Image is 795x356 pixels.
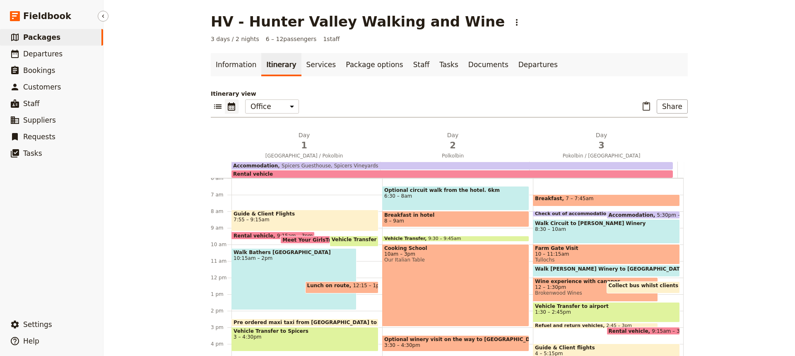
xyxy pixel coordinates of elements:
h2: Day [235,131,373,152]
span: Vehicle Transfer to airport [535,303,678,309]
span: Bookings [23,66,55,75]
button: Day1[GEOGRAPHIC_DATA] / Pokolbin [231,131,380,162]
span: Collect bus whilst clients are wine tasting [609,283,730,288]
button: Calendar view [225,99,238,114]
div: Rental vehicle [231,170,673,178]
span: Rental vehicle [609,328,652,334]
span: [GEOGRAPHIC_DATA] / Pokolbin [231,153,377,159]
span: Optional circuit walk from the hotel. 6km [384,187,527,193]
span: Wine experience with canapes [535,279,656,284]
div: AccommodationSpicers Guesthouse, Spicers Vineyards [231,162,673,170]
div: Walk Circuit to [PERSON_NAME] Winery8:30 – 10am [533,219,680,244]
div: Breakfast7 – 7:45am [533,194,680,206]
span: 9:30 – 9:45am [428,236,461,241]
div: 9 am [211,225,231,231]
span: Vehicle Transfer to Spicers [234,328,376,334]
div: 4 pm [211,341,231,347]
div: 1 pm [211,291,231,298]
h2: Day [532,131,671,152]
span: Refuel and return vehicles [535,323,606,328]
span: Check out of accommodation [535,211,613,216]
button: Paste itinerary item [639,99,653,114]
button: Share [657,99,688,114]
span: Polkolbin [380,153,525,159]
div: 3 pm [211,324,231,331]
span: Packages [23,33,60,41]
span: Walk [PERSON_NAME] Winery to [GEOGRAPHIC_DATA] [535,266,689,272]
span: 3 [532,139,671,152]
div: Meet Your GirlsTrek guide at the airport [280,236,364,244]
span: Brokenwood Wines [535,290,656,296]
span: Optional winery visit on the way to [GEOGRAPHIC_DATA] [384,337,527,342]
div: Walk [PERSON_NAME] Winery to [GEOGRAPHIC_DATA] [533,265,680,277]
span: Help [23,337,39,345]
span: 3 – 4:30pm [234,334,376,340]
span: Pokolbin / [GEOGRAPHIC_DATA] [529,153,674,159]
span: 1 staff [323,35,340,43]
a: Tasks [434,53,463,76]
span: Vehicle Transfer [384,236,428,241]
div: Optional winery visit on the way to [GEOGRAPHIC_DATA]3:30 – 4:30pm [382,335,529,351]
span: Accommodation [233,163,278,169]
span: Pre ordered maxi taxi from [GEOGRAPHIC_DATA] to Strzlecki lookout [234,320,429,325]
div: Guide & Client Flights7:55 – 9:15am [231,210,378,231]
span: Departures [23,50,63,58]
span: 6:30 – 8am [384,193,527,199]
div: Collect bus whilst clients are wine tasting [607,281,680,293]
a: Staff [408,53,435,76]
span: Rental vehicle [233,171,273,177]
span: Farm Gate Visit [535,245,678,251]
span: 3 days / 2 nights [211,35,259,43]
h1: HV - Hunter Valley Walking and Wine [211,13,505,30]
div: Vehicle Transfer to Spicers3 – 4:30pm [231,327,378,351]
span: Meet Your GirlsTrek guide at the airport [282,237,398,242]
div: 7 am [211,191,231,198]
a: Services [301,53,341,76]
span: Suppliers [23,116,56,124]
a: Departures [513,53,563,76]
span: Walk Circuit to [PERSON_NAME] Winery [535,220,678,226]
div: 8 am [211,208,231,215]
span: 10 – 11:15am [535,251,678,257]
div: Accommodation5:30pm – 8am [607,211,680,219]
span: Staff [23,99,40,108]
a: Documents [463,53,513,76]
div: Vehicle Transfer to airport1:30 – 2:45pm [533,302,680,322]
span: 7:55 – 9:15am [234,217,376,223]
a: Information [211,53,261,76]
a: Itinerary [261,53,301,76]
div: Walk Bathers [GEOGRAPHIC_DATA]10:15am – 2pm [231,248,357,310]
span: 8 – 9am [384,218,404,224]
div: 2 pm [211,308,231,314]
div: Refuel and return vehicles2:45 – 3pm [533,323,658,329]
span: 8:30 – 10am [535,226,678,232]
span: 1 [235,139,373,152]
div: Rental vehicleAccommodationSpicers Guesthouse, Spicers Vineyards [231,162,678,178]
button: Day2Polkolbin [380,131,529,162]
div: Vehicle Transfer to [PERSON_NAME] Lookout [330,236,378,247]
span: Accommodation [609,212,657,218]
div: 10 am [211,241,231,248]
div: Optional circuit walk from the hotel. 6km6:30 – 8am [382,186,529,211]
div: Vehicle Transfer9:30 – 9:45am [382,236,529,242]
span: 2 [383,139,522,152]
div: Rental vehicle9:15am – 3pm [231,232,315,240]
span: Our Italian Table [384,257,527,263]
span: 5:30pm – 8am [657,212,693,218]
div: 6 am [211,175,231,182]
span: Spicers Guesthouse, Spicers Vineyards [278,163,378,169]
div: Breakfast in hotel8 – 9am [382,211,529,227]
span: Settings [23,320,52,329]
div: 12 pm [211,274,231,281]
button: Hide menu [98,11,108,22]
div: Lunch on route12:15 – 1pm [305,281,379,293]
span: Fieldbook [23,10,71,22]
button: List view [211,99,225,114]
div: 11 am [211,258,231,264]
span: 3:30 – 4:30pm [384,342,420,348]
span: Guide & Client Flights [234,211,376,217]
span: Vehicle Transfer to [PERSON_NAME] Lookout [332,237,460,242]
div: Cooking School10am – 3pmOur Italian Table [382,244,529,327]
span: 12 – 1:30pm [535,284,656,290]
span: Tasks [23,149,42,157]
